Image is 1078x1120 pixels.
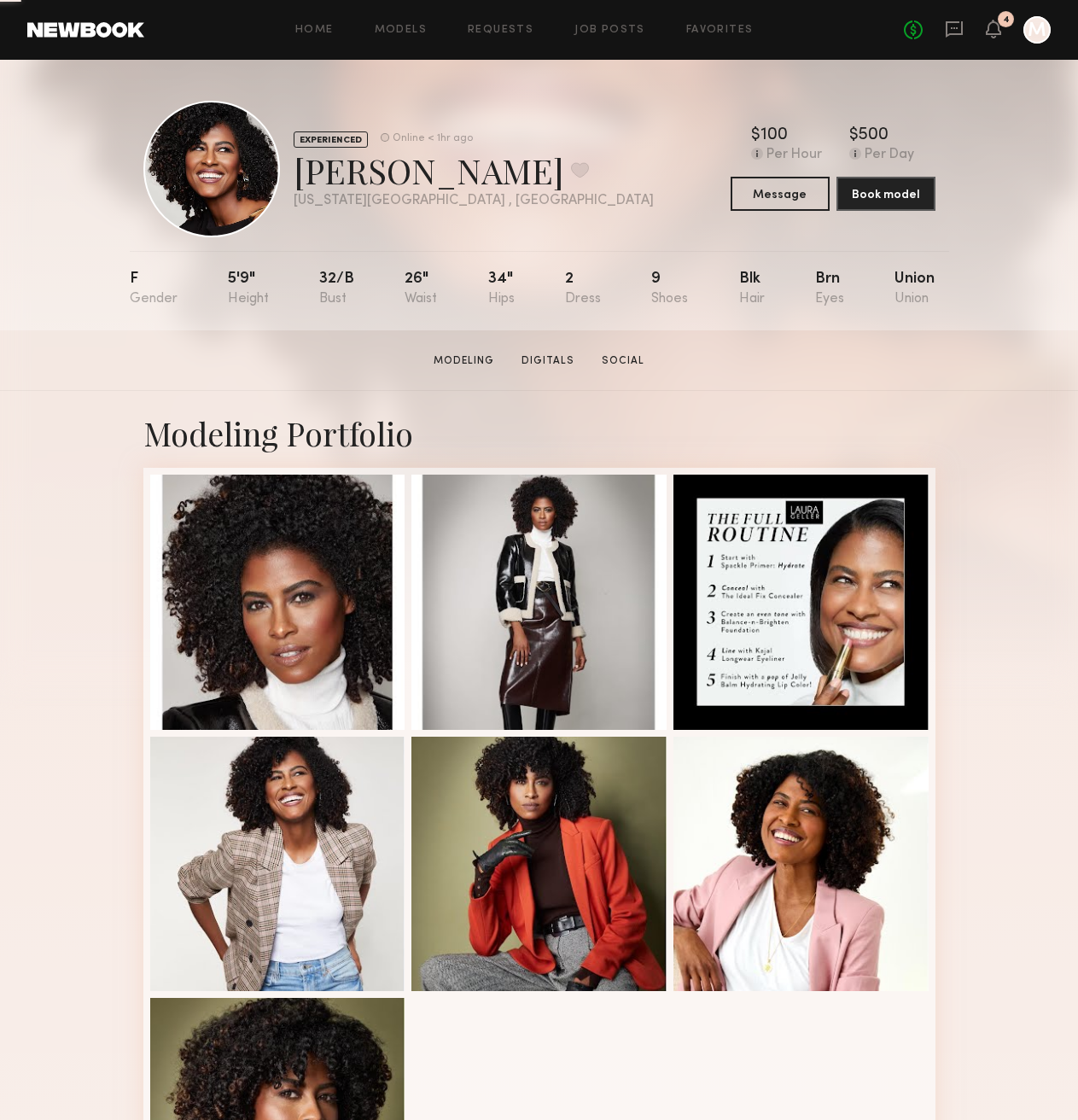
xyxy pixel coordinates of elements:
div: Brn [815,271,844,306]
div: Union [894,271,935,306]
div: 26" [405,271,437,306]
a: Modeling [427,353,501,369]
div: EXPERIENCED [294,131,368,148]
a: Digitals [515,353,581,369]
div: Per Hour [766,148,822,163]
div: 5'9" [228,271,269,306]
div: [US_STATE][GEOGRAPHIC_DATA] , [GEOGRAPHIC_DATA] [294,194,654,208]
div: 9 [651,271,688,306]
a: Requests [468,25,533,36]
button: Book model [836,177,935,211]
div: $ [751,127,760,144]
a: Home [295,25,334,36]
div: 34" [488,271,515,306]
button: Message [731,177,830,211]
div: 4 [1003,15,1010,25]
div: Modeling Portfolio [143,411,935,454]
div: [PERSON_NAME] [294,148,654,193]
div: Blk [739,271,765,306]
a: Job Posts [574,25,645,36]
div: $ [849,127,859,144]
div: 2 [565,271,601,306]
div: F [130,271,178,306]
a: M [1023,16,1051,44]
a: Models [375,25,427,36]
div: 500 [859,127,889,144]
div: Per Day [865,148,914,163]
div: 32/b [319,271,354,306]
div: Online < 1hr ago [393,133,473,144]
div: 100 [760,127,788,144]
a: Favorites [686,25,754,36]
a: Social [595,353,651,369]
